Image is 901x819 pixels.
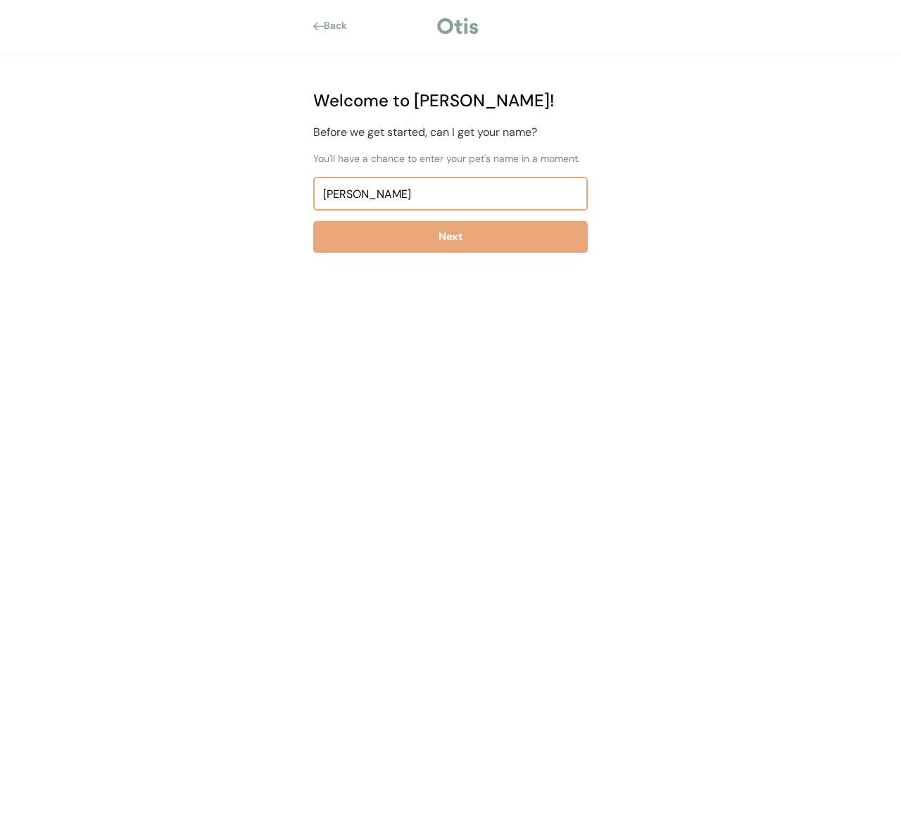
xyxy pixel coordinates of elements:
[313,88,588,113] div: Welcome to [PERSON_NAME]!
[313,151,588,166] div: You'll have a chance to enter your pet's name in a moment.
[324,19,355,33] div: Back
[313,221,588,253] button: Next
[313,124,588,141] div: Before we get started, can I get your name?
[313,177,588,211] input: First Name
